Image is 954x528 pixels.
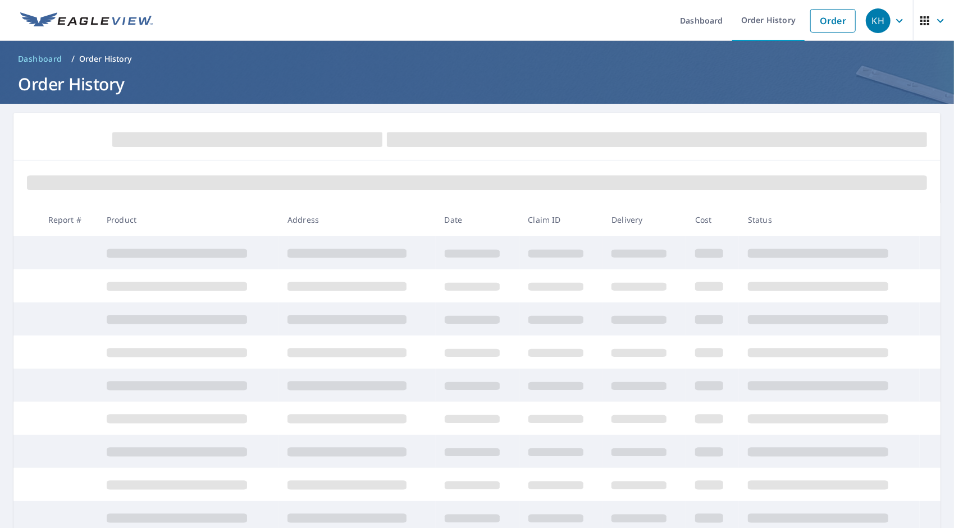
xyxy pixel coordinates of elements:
[602,203,686,236] th: Delivery
[18,53,62,65] span: Dashboard
[39,203,98,236] th: Report #
[686,203,739,236] th: Cost
[866,8,891,33] div: KH
[279,203,436,236] th: Address
[98,203,279,236] th: Product
[519,203,603,236] th: Claim ID
[79,53,132,65] p: Order History
[13,72,941,95] h1: Order History
[13,50,67,68] a: Dashboard
[739,203,920,236] th: Status
[71,52,75,66] li: /
[436,203,519,236] th: Date
[20,12,153,29] img: EV Logo
[810,9,856,33] a: Order
[13,50,941,68] nav: breadcrumb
